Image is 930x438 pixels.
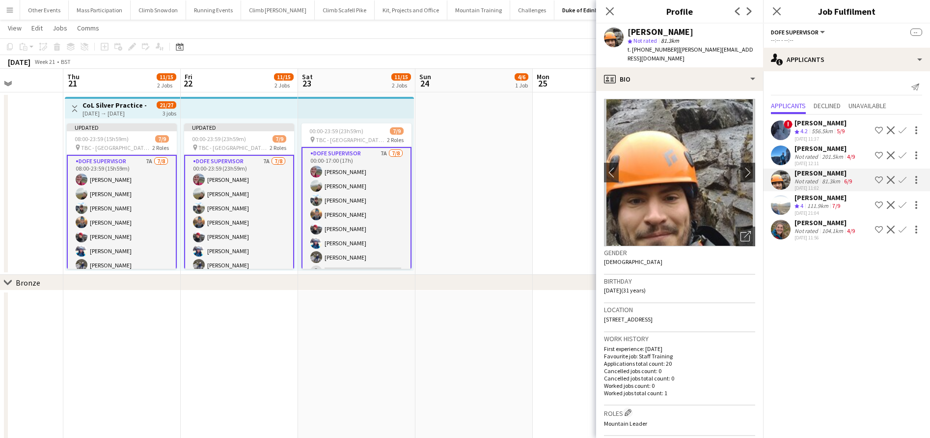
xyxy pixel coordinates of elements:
span: TBC - [GEOGRAPHIC_DATA] Area [81,144,152,151]
span: 11/15 [157,73,176,81]
app-skills-label: 4/9 [847,227,855,234]
p: Applications total count: 20 [604,360,755,367]
div: [DATE] 21:04 [794,210,847,216]
span: Fri [185,72,192,81]
div: [PERSON_NAME] [794,118,847,127]
app-skills-label: 7/9 [832,202,840,209]
div: [DATE] 11:02 [794,185,854,191]
div: 556.5km [810,127,835,136]
h3: Roles [604,408,755,418]
h3: Profile [596,5,763,18]
button: DofE Supervisor [771,29,826,36]
button: Climb Scafell Pike [315,0,375,20]
span: Sat [302,72,313,81]
span: Declined [814,102,841,109]
button: Mass Participation [69,0,131,20]
button: Duke of Edinburgh [554,0,619,20]
span: Edit [31,24,43,32]
div: Bio [596,67,763,91]
app-card-role: DofE Supervisor7A7/800:00-17:00 (17h)[PERSON_NAME][PERSON_NAME][PERSON_NAME][PERSON_NAME][PERSON_... [301,147,411,282]
app-job-card: 00:00-23:59 (23h59m)7/9 TBC - [GEOGRAPHIC_DATA] Area2 RolesDofE Supervisor7A7/800:00-17:00 (17h)[... [301,123,411,269]
span: 22 [183,78,192,89]
span: 2 Roles [152,144,169,151]
div: [PERSON_NAME] [794,144,857,153]
div: --:-- - --:-- [771,36,922,44]
span: Mountain Leader [604,420,647,427]
div: Applicants [763,48,930,71]
span: t. [PHONE_NUMBER] [628,46,679,53]
span: 23 [301,78,313,89]
span: View [8,24,22,32]
div: 2 Jobs [392,82,410,89]
span: [DATE] (31 years) [604,287,646,294]
p: Cancelled jobs count: 0 [604,367,755,375]
h3: Job Fulfilment [763,5,930,18]
span: TBC - [GEOGRAPHIC_DATA] Area [316,136,387,144]
a: Comms [73,22,103,34]
span: 4/6 [515,73,528,81]
span: 11/15 [391,73,411,81]
span: Sun [419,72,431,81]
span: 08:00-23:59 (15h59m) [75,135,129,143]
span: 11/15 [274,73,294,81]
button: Climb [PERSON_NAME] [241,0,315,20]
h3: Birthday [604,277,755,286]
span: TBC - [GEOGRAPHIC_DATA] Area [198,144,270,151]
app-job-card: Updated00:00-23:59 (23h59m)7/9 TBC - [GEOGRAPHIC_DATA] Area2 RolesDofE Supervisor7A7/800:00-23:59... [184,123,294,269]
span: Not rated [633,37,657,44]
div: [PERSON_NAME] [794,218,857,227]
div: Updated [184,123,294,131]
a: View [4,22,26,34]
div: 2 Jobs [157,82,176,89]
a: Edit [27,22,47,34]
div: [DATE] → [DATE] [82,110,147,117]
span: [STREET_ADDRESS] [604,316,653,323]
app-card-role: DofE Supervisor7A7/800:00-23:59 (23h59m)[PERSON_NAME][PERSON_NAME][PERSON_NAME][PERSON_NAME][PERS... [184,155,294,290]
div: 104.1km [820,227,845,234]
span: 24 [418,78,431,89]
div: [PERSON_NAME] [628,28,693,36]
span: 81.3km [659,37,681,44]
button: Challenges [510,0,554,20]
span: DofE Supervisor [771,29,819,36]
div: Updated [67,123,177,131]
span: 21 [66,78,80,89]
span: 4 [800,202,803,209]
div: BST [61,58,71,65]
span: 25 [535,78,549,89]
span: Jobs [53,24,67,32]
app-skills-label: 6/9 [844,177,852,185]
p: Favourite job: Staff Training [604,352,755,360]
span: 2 Roles [270,144,286,151]
span: 00:00-23:59 (23h59m) [309,127,363,135]
app-skills-label: 5/9 [837,127,845,135]
app-skills-label: 4/9 [847,153,855,160]
span: 21/27 [157,101,176,109]
img: Crew avatar or photo [604,99,755,246]
span: ! [784,120,793,129]
div: Bronze [16,278,40,288]
div: [PERSON_NAME] [794,169,854,177]
span: Comms [77,24,99,32]
div: 111.9km [805,202,830,210]
p: First experience: [DATE] [604,345,755,352]
span: 2 Roles [387,136,404,144]
span: Thu [67,72,80,81]
button: Other Events [20,0,69,20]
div: [DATE] [8,57,30,67]
span: 00:00-23:59 (23h59m) [192,135,246,143]
app-job-card: Updated08:00-23:59 (15h59m)7/9 TBC - [GEOGRAPHIC_DATA] Area2 RolesDofE Supervisor7A7/808:00-23:59... [67,123,177,269]
p: Worked jobs total count: 1 [604,389,755,397]
span: Applicants [771,102,806,109]
button: Running Events [186,0,241,20]
div: 1 Job [515,82,528,89]
span: -- [910,29,922,36]
div: [DATE] 12:11 [794,160,857,167]
button: Mountain Training [447,0,510,20]
span: 4.2 [800,127,808,135]
div: [DATE] 11:56 [794,234,857,241]
app-card-role: DofE Supervisor7A7/808:00-23:59 (15h59m)[PERSON_NAME][PERSON_NAME][PERSON_NAME][PERSON_NAME][PERS... [67,155,177,290]
button: Climb Snowdon [131,0,186,20]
